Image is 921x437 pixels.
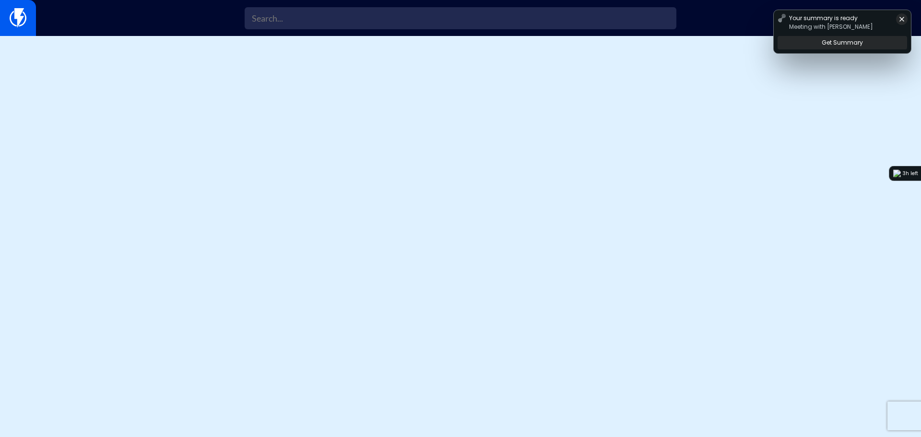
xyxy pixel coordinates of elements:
[789,14,858,23] p: Your summary is ready
[893,170,901,177] img: logo
[822,38,863,47] p: Get Summary
[245,7,676,29] input: Search...
[789,23,873,31] p: Meeting with [PERSON_NAME]
[903,170,918,177] div: 3h left
[778,36,907,49] button: Get Summary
